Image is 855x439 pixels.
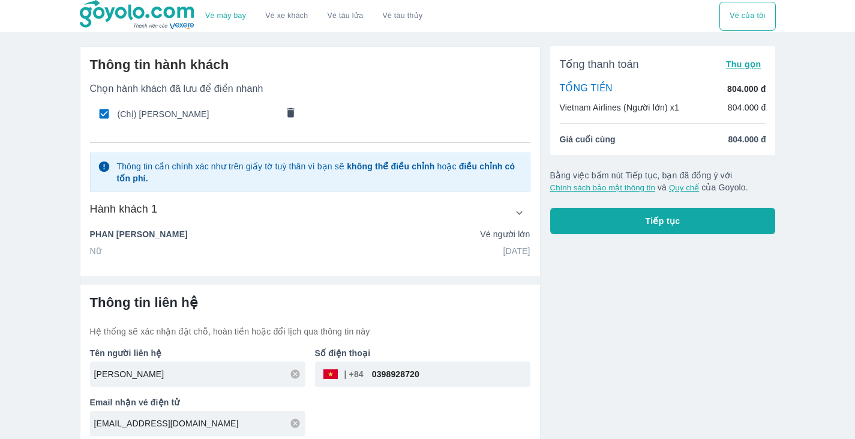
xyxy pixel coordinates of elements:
[560,82,613,95] p: TỔNG TIỀN
[90,398,180,407] b: Email nhận vé điện tử
[728,101,766,114] p: 804.000 đ
[550,208,776,234] button: Tiếp tục
[727,83,766,95] p: 804.000 đ
[560,133,616,145] span: Giá cuối cùng
[669,183,699,192] button: Quy chế
[480,228,530,240] p: Vé người lớn
[90,83,530,95] p: Chọn hành khách đã lưu để điền nhanh
[90,325,530,338] p: Hệ thống sẽ xác nhận đặt chỗ, hoàn tiền hoặc đổi lịch qua thông tin này
[560,57,639,71] span: Tổng thanh toán
[503,245,530,257] p: [DATE]
[90,56,530,73] h6: Thông tin hành khách
[278,101,303,127] button: comments
[719,2,775,31] div: choose transportation mode
[90,294,530,311] h6: Thông tin liên hệ
[196,2,432,31] div: choose transportation mode
[205,11,246,20] a: Vé máy bay
[560,101,679,114] p: Vietnam Airlines (Người lớn) x1
[94,417,305,429] input: Ví dụ: abc@gmail.com
[373,2,432,31] button: Vé tàu thủy
[90,245,101,257] p: Nữ
[646,215,680,227] span: Tiếp tục
[318,2,373,31] a: Vé tàu lửa
[315,348,371,358] b: Số điện thoại
[90,202,158,216] h6: Hành khách 1
[728,133,766,145] span: 804.000 đ
[721,56,766,73] button: Thu gọn
[90,228,188,240] p: PHAN [PERSON_NAME]
[90,348,162,358] b: Tên người liên hệ
[94,368,305,380] input: Ví dụ: NGUYEN VAN A
[550,183,655,192] button: Chính sách bảo mật thông tin
[116,160,522,184] p: Thông tin cần chính xác như trên giấy tờ tuỳ thân vì bạn sẽ hoặc
[726,59,761,69] span: Thu gọn
[265,11,308,20] a: Vé xe khách
[719,2,775,31] button: Vé của tôi
[118,108,277,120] span: (Chị) [PERSON_NAME]
[347,162,434,171] strong: không thể điều chỉnh
[550,169,776,193] p: Bằng việc bấm nút Tiếp tục, bạn đã đồng ý với và của Goyolo.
